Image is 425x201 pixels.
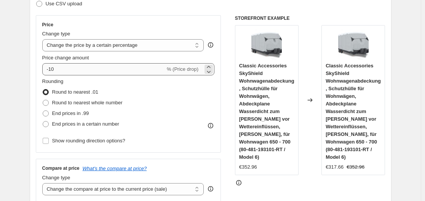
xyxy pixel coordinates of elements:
[347,163,364,171] strike: €352.96
[42,31,70,37] span: Change type
[52,110,89,116] span: End prices in .99
[42,165,80,171] h3: Compare at price
[239,163,257,171] div: €352.96
[235,15,385,21] h6: STOREFRONT EXAMPLE
[239,63,294,160] span: Classic Accessories SkyShield Wohnwagenabdeckung, Schutzhülle für Wohnwägen, Abdeckplane Wasserdi...
[52,121,119,127] span: End prices in a certain number
[338,29,369,60] img: 715gqqgkLPL_80x.jpg
[52,100,123,105] span: Round to nearest whole number
[42,55,89,61] span: Price change amount
[42,78,64,84] span: Rounding
[207,41,214,49] div: help
[42,175,70,180] span: Change type
[42,22,53,28] h3: Price
[52,138,125,144] span: Show rounding direction options?
[83,166,147,171] button: What's the compare at price?
[326,163,344,171] div: €317.66
[251,29,282,60] img: 715gqqgkLPL_80x.jpg
[326,63,381,160] span: Classic Accessories SkyShield Wohnwagenabdeckung, Schutzhülle für Wohnwägen, Abdeckplane Wasserdi...
[52,89,98,95] span: Round to nearest .01
[42,63,165,75] input: -15
[207,185,214,193] div: help
[46,1,82,6] span: Use CSV upload
[167,66,198,72] span: % (Price drop)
